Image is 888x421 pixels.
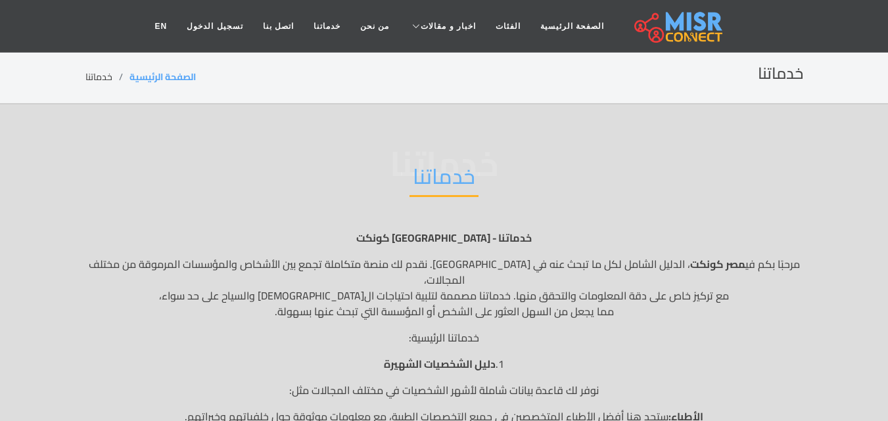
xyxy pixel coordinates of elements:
a: الفئات [486,14,530,39]
a: خدماتنا [304,14,350,39]
p: خدماتنا الرئيسية: [85,330,803,345]
li: خدماتنا [85,70,129,84]
a: الصفحة الرئيسية [129,68,196,85]
strong: مصر كونكت [690,254,745,274]
a: تسجيل الدخول [177,14,252,39]
strong: خدماتنا - [GEOGRAPHIC_DATA] كونكت [356,228,532,248]
p: نوفر لك قاعدة بيانات شاملة لأشهر الشخصيات في مختلف المجالات مثل: [85,382,803,398]
a: الصفحة الرئيسية [530,14,614,39]
strong: دليل الشخصيات الشهيرة [384,354,496,374]
a: من نحن [350,14,399,39]
h2: خدماتنا [758,64,803,83]
a: اتصل بنا [253,14,304,39]
span: اخبار و مقالات [421,20,476,32]
a: EN [145,14,177,39]
p: 1. [85,356,803,372]
img: main.misr_connect [634,10,722,43]
a: اخبار و مقالات [399,14,486,39]
p: مرحبًا بكم في ، الدليل الشامل لكل ما تبحث عنه في [GEOGRAPHIC_DATA]. نقدم لك منصة متكاملة تجمع بين... [85,256,803,319]
h2: خدماتنا [409,164,479,197]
